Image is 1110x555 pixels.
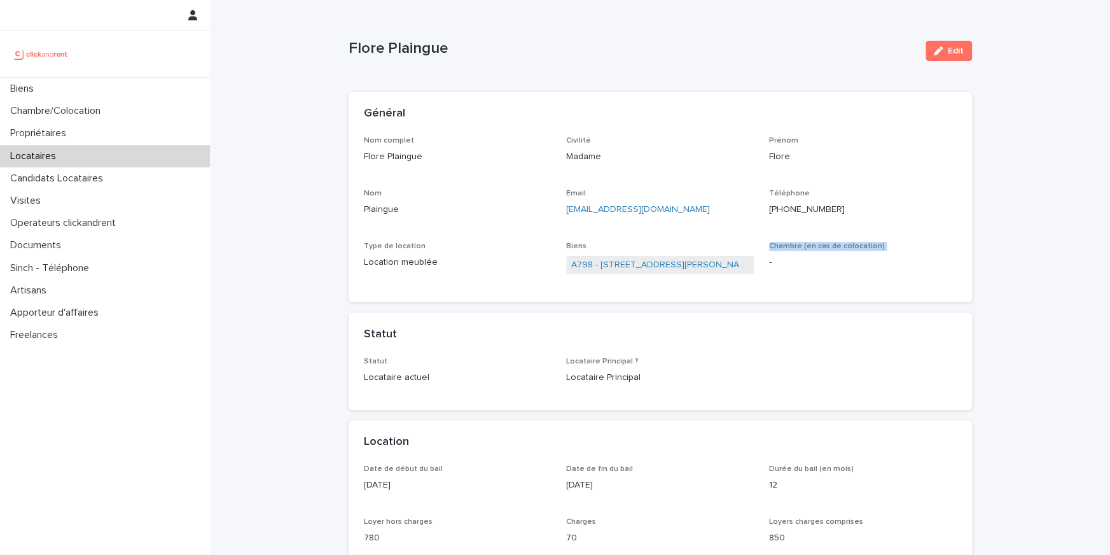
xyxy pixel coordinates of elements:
[5,172,113,185] p: Candidats Locataires
[566,518,596,526] span: Charges
[769,203,957,216] p: [PHONE_NUMBER]
[364,137,414,144] span: Nom complet
[566,465,633,473] span: Date de fin du bail
[5,105,111,117] p: Chambre/Colocation
[5,217,126,229] p: Operateurs clickandrent
[769,479,957,492] p: 12
[566,479,754,492] p: [DATE]
[364,107,405,121] h2: Général
[769,518,863,526] span: Loyers charges comprises
[364,531,552,545] p: 780
[364,465,443,473] span: Date de début du bail
[364,203,552,216] p: Plaingue
[571,258,749,272] a: A798 - [STREET_ADDRESS][PERSON_NAME]
[769,242,885,250] span: Chambre (en cas de colocation)
[566,531,754,545] p: 70
[769,256,957,269] p: -
[364,150,552,164] p: Flore Plaingue
[566,371,754,384] p: Locataire Principal
[364,358,387,365] span: Statut
[5,150,66,162] p: Locataires
[364,518,433,526] span: Loyer hors charges
[769,531,957,545] p: 850
[769,190,810,197] span: Téléphone
[10,41,72,67] img: UCB0brd3T0yccxBKYDjQ
[5,195,51,207] p: Visites
[364,190,382,197] span: Nom
[769,465,854,473] span: Durée du bail (en mois)
[5,329,68,341] p: Freelances
[5,307,109,319] p: Apporteur d'affaires
[349,39,915,58] p: Flore Plaingue
[566,137,591,144] span: Civilité
[5,127,76,139] p: Propriétaires
[5,285,57,297] p: Artisans
[364,371,552,384] p: Locataire actuel
[566,242,586,250] span: Biens
[769,137,798,144] span: Prénom
[566,205,710,214] a: [EMAIL_ADDRESS][DOMAIN_NAME]
[566,190,586,197] span: Email
[5,262,99,274] p: Sinch - Téléphone
[364,479,552,492] p: [DATE]
[364,328,397,342] h2: Statut
[948,46,964,55] span: Edit
[364,256,552,269] p: Location meublée
[566,150,754,164] p: Madame
[364,435,409,449] h2: Location
[926,41,972,61] button: Edit
[5,83,44,95] p: Biens
[5,239,71,251] p: Documents
[364,242,426,250] span: Type de location
[769,150,957,164] p: Flore
[566,358,639,365] span: Locataire Principal ?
